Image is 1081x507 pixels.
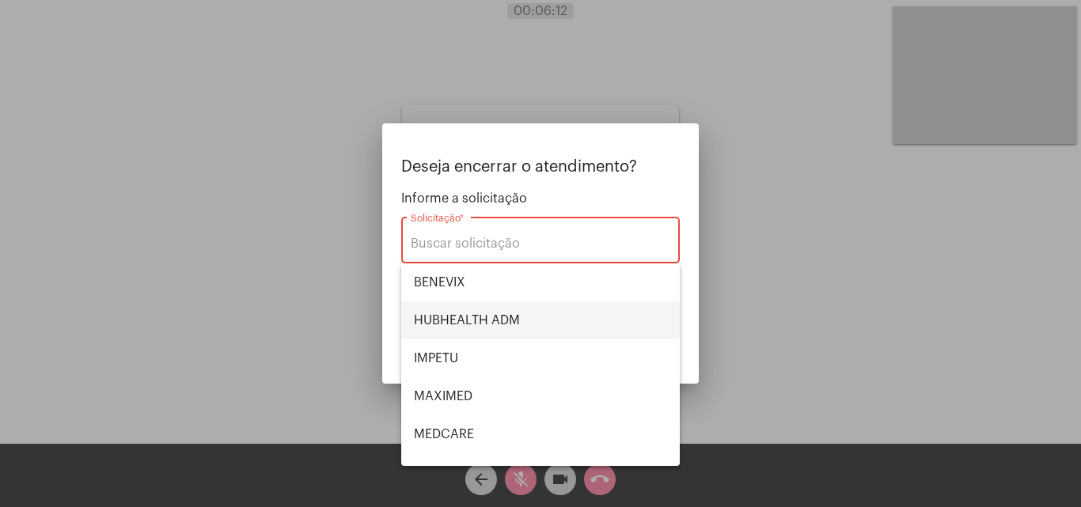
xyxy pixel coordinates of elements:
span: Informe a solicitação [401,191,680,206]
p: Deseja encerrar o atendimento? [401,158,680,176]
span: BENEVIX [414,263,667,301]
span: HUBHEALTH ADM [414,301,667,339]
span: IMPETU [414,339,667,377]
input: Buscar solicitação [411,236,670,251]
span: MAXIMED [414,377,667,415]
span: POSITIVA [414,453,667,491]
span: MEDCARE [414,415,667,453]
